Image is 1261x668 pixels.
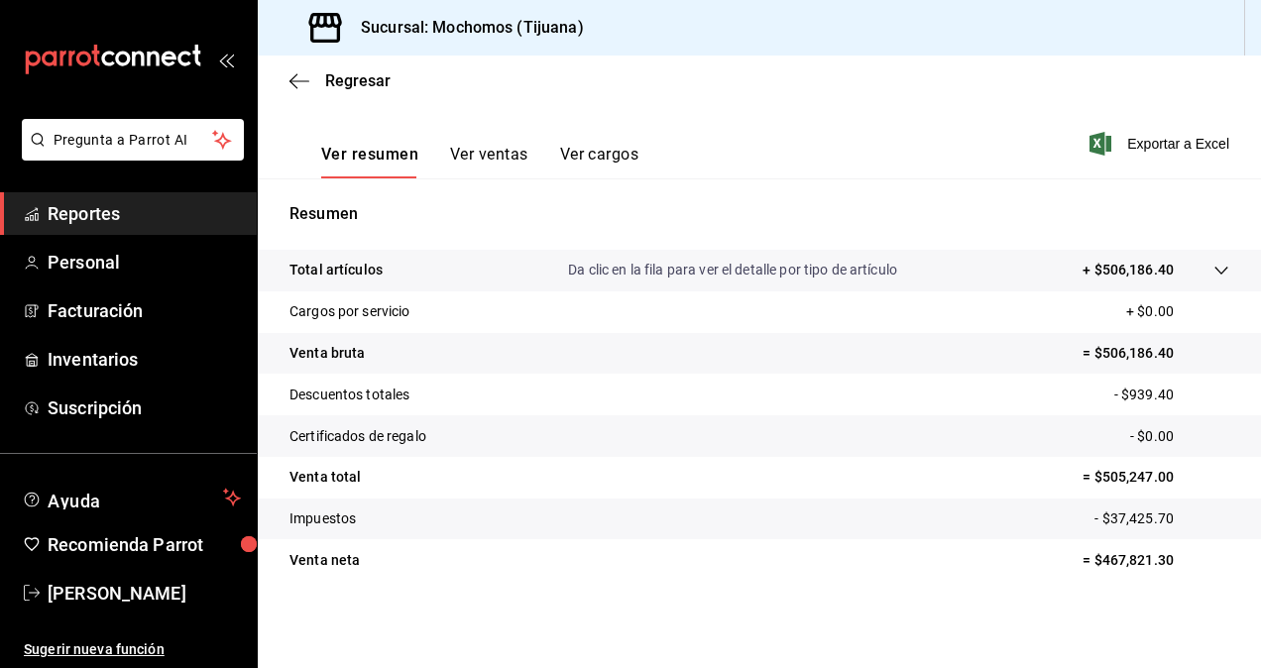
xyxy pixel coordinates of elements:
span: Reportes [48,200,241,227]
span: Pregunta a Parrot AI [54,130,213,151]
p: Venta neta [289,550,360,571]
p: Venta bruta [289,343,365,364]
span: [PERSON_NAME] [48,580,241,607]
p: Da clic en la fila para ver el detalle por tipo de artículo [568,260,897,280]
p: Total artículos [289,260,383,280]
button: Ver resumen [321,145,418,178]
span: Regresar [325,71,391,90]
p: Certificados de regalo [289,426,426,447]
p: = $506,186.40 [1083,343,1229,364]
span: Personal [48,249,241,276]
span: Sugerir nueva función [24,639,241,660]
p: Resumen [289,202,1229,226]
p: Venta total [289,467,361,488]
span: Inventarios [48,346,241,373]
p: - $939.40 [1114,385,1229,405]
button: Ver cargos [560,145,639,178]
div: navigation tabs [321,145,638,178]
span: Facturación [48,297,241,324]
p: = $467,821.30 [1083,550,1229,571]
p: Cargos por servicio [289,301,410,322]
p: Descuentos totales [289,385,409,405]
button: Regresar [289,71,391,90]
span: Suscripción [48,394,241,421]
p: + $0.00 [1126,301,1229,322]
p: = $505,247.00 [1083,467,1229,488]
a: Pregunta a Parrot AI [14,144,244,165]
span: Recomienda Parrot [48,531,241,558]
span: Ayuda [48,486,215,509]
button: open_drawer_menu [218,52,234,67]
h3: Sucursal: Mochomos (Tijuana) [345,16,584,40]
button: Pregunta a Parrot AI [22,119,244,161]
p: - $0.00 [1130,426,1229,447]
p: Impuestos [289,508,356,529]
button: Ver ventas [450,145,528,178]
p: + $506,186.40 [1083,260,1174,280]
button: Exportar a Excel [1093,132,1229,156]
p: - $37,425.70 [1094,508,1229,529]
